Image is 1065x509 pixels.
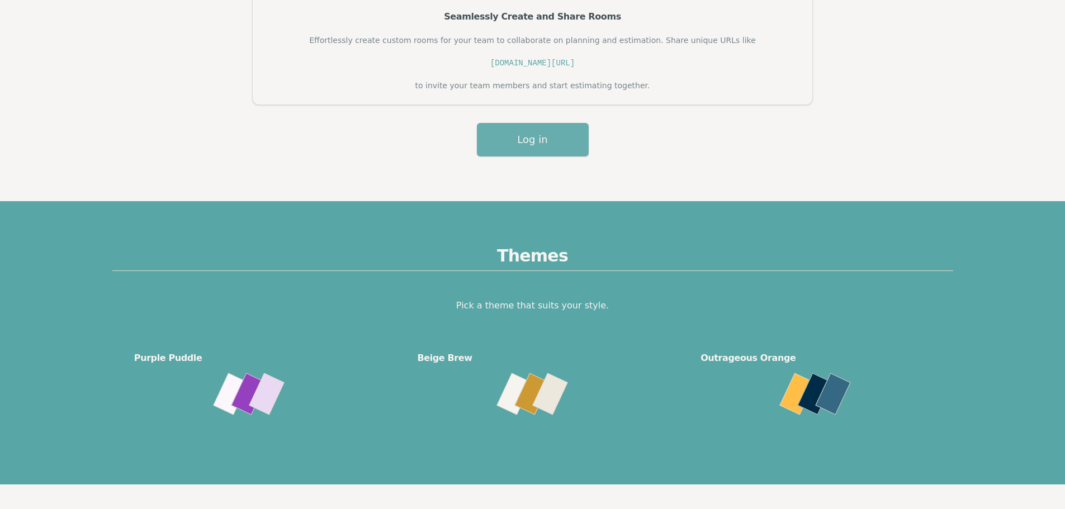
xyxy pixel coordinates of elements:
[700,354,930,363] div: Outrageous Orange
[266,35,799,91] div: Effortlessly create custom rooms for your team to collaborate on planning and estimation. Share u...
[490,59,575,68] span: [DOMAIN_NAME][URL]
[134,354,364,363] div: Purple Puddle
[266,12,799,21] div: Seamlessly Create and Share Rooms
[417,354,647,363] div: Beige Brew
[112,246,953,271] h2: Themes
[477,123,589,156] button: Log in
[112,298,953,313] p: Pick a theme that suits your style.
